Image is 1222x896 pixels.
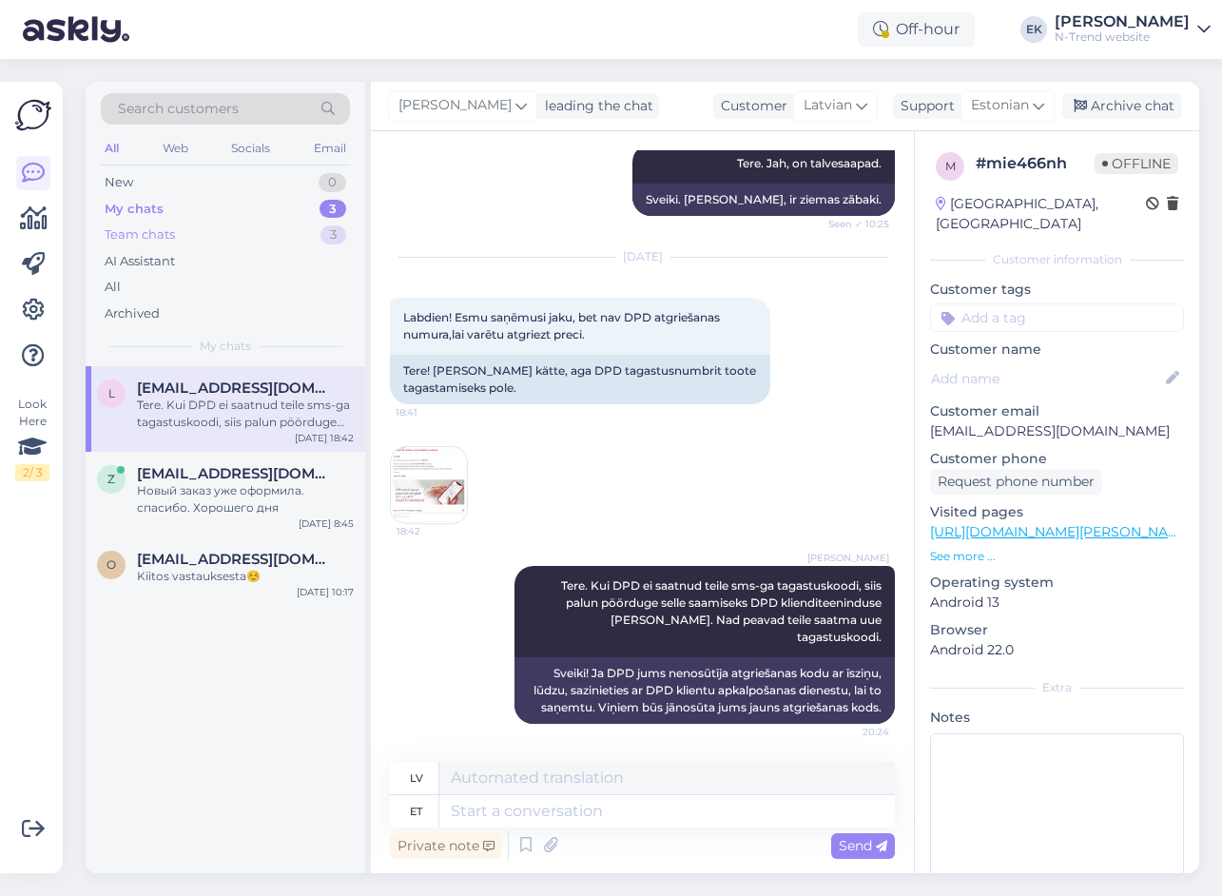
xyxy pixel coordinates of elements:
span: l [108,386,115,400]
span: z [107,472,115,486]
span: Tere. Jah, on talvesaapad. [737,156,882,170]
span: Search customers [118,99,239,119]
span: [PERSON_NAME] [807,551,889,565]
div: Customer information [930,251,1184,268]
div: Archive chat [1062,93,1182,119]
div: Socials [227,136,274,161]
p: Android 13 [930,593,1184,613]
span: My chats [200,338,251,355]
img: Attachment [391,447,467,523]
span: Seen ✓ 10:25 [818,217,889,231]
span: Labdien! Esmu saņēmusi jaku, bet nav DPD atgriešanas numura,lai varētu atgriezt preci. [403,310,723,341]
div: lv [410,762,423,794]
div: All [101,136,123,161]
span: 18:41 [396,405,467,419]
span: m [945,159,956,173]
span: outijaanakorkiakoski@gmail.com [137,551,335,568]
div: [PERSON_NAME] [1055,14,1190,29]
div: EK [1020,16,1047,43]
p: Android 22.0 [930,640,1184,660]
span: Estonian [971,95,1029,116]
span: Offline [1095,153,1178,174]
span: [PERSON_NAME] [398,95,512,116]
img: Askly Logo [15,97,51,133]
p: See more ... [930,548,1184,565]
span: Latvian [804,95,852,116]
div: Customer [713,96,787,116]
div: Web [159,136,192,161]
div: leading the chat [537,96,653,116]
p: Visited pages [930,502,1184,522]
div: [DATE] 18:42 [295,431,354,445]
span: Send [839,837,887,854]
div: Tere! [PERSON_NAME] kätte, aga DPD tagastusnumbrit toote tagastamiseks pole. [390,355,770,404]
div: Look Here [15,396,49,481]
div: Tere. Kui DPD ei saatnud teile sms-ga tagastuskoodi, siis palun pöörduge selle saamiseks DPD klie... [137,397,354,431]
div: Private note [390,833,502,859]
div: [DATE] 10:17 [297,585,354,599]
div: Extra [930,679,1184,696]
p: Customer name [930,340,1184,360]
div: Off-hour [858,12,975,47]
a: [URL][DOMAIN_NAME][PERSON_NAME] [930,523,1193,540]
div: 3 [320,225,346,244]
div: et [410,795,422,828]
span: zuu1@bk.ru [137,465,335,482]
div: # mie466nh [976,152,1095,175]
div: New [105,173,133,192]
div: 3 [320,200,346,219]
div: Новый заказ уже оформила. спасибо. Хорошего дня [137,482,354,516]
a: [PERSON_NAME]N-Trend website [1055,14,1211,45]
span: lukasevicairina@inbox.lv [137,380,335,397]
input: Add name [931,368,1162,389]
div: N-Trend website [1055,29,1190,45]
div: Email [310,136,350,161]
div: Team chats [105,225,175,244]
div: Sveiki. [PERSON_NAME], ir ziemas zābaki. [632,184,895,216]
span: 18:42 [397,524,468,538]
div: Support [893,96,955,116]
p: Customer tags [930,280,1184,300]
p: Customer email [930,401,1184,421]
span: o [107,557,116,572]
div: [DATE] [390,248,895,265]
div: 2 / 3 [15,464,49,481]
div: [GEOGRAPHIC_DATA], [GEOGRAPHIC_DATA] [936,194,1146,234]
p: Browser [930,620,1184,640]
p: Operating system [930,573,1184,593]
div: My chats [105,200,164,219]
input: Add a tag [930,303,1184,332]
div: 0 [319,173,346,192]
div: Sveiki! Ja DPD jums nenosūtīja atgriešanas kodu ar īsziņu, lūdzu, sazinieties ar DPD klientu apka... [514,657,895,724]
p: [EMAIL_ADDRESS][DOMAIN_NAME] [930,421,1184,441]
div: Request phone number [930,469,1102,495]
p: Notes [930,708,1184,728]
div: AI Assistant [105,252,175,271]
span: 20:24 [818,725,889,739]
div: [DATE] 8:45 [299,516,354,531]
span: Tere. Kui DPD ei saatnud teile sms-ga tagastuskoodi, siis palun pöörduge selle saamiseks DPD klie... [561,578,884,644]
div: Kiitos vastauksesta☺️ [137,568,354,585]
p: Customer phone [930,449,1184,469]
div: All [105,278,121,297]
div: Archived [105,304,160,323]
